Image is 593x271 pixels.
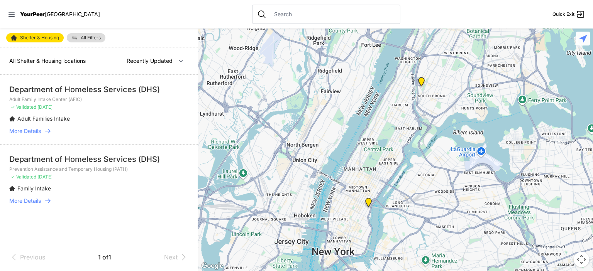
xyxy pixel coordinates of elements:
div: Prevention Assistance and Temporary Housing (PATH) [417,77,426,89]
span: Quick Exit [552,11,574,17]
a: Open this area in Google Maps (opens a new window) [200,261,225,271]
p: Adult Family Intake Center (AFIC) [9,96,188,103]
a: Shelter & Housing [6,33,64,42]
span: Adult Families Intake [17,115,70,122]
span: [GEOGRAPHIC_DATA] [45,11,100,17]
span: All Shelter & Housing locations [9,57,86,64]
input: Search [269,10,395,18]
span: 1 [108,253,111,261]
span: Shelter & Housing [20,35,59,40]
a: More Details [9,197,188,205]
span: ✓ Validated [11,104,36,110]
span: YourPeer [20,11,45,17]
p: Prevention Assistance and Temporary Housing (PATH) [9,166,188,172]
a: All Filters [67,33,105,42]
a: Quick Exit [552,10,585,19]
span: ✓ Validated [11,174,36,180]
span: Previous [20,252,45,262]
span: All Filters [81,35,101,40]
span: Family Intake [17,185,51,192]
a: More Details [9,127,188,135]
div: Adult Family Intake Center (AFIC) [364,198,373,210]
button: Map camera controls [574,252,589,267]
span: [DATE] [37,104,53,110]
span: Next [164,252,178,262]
div: Department of Homeless Services (DHS) [9,84,188,95]
span: 1 [98,253,102,261]
a: YourPeer[GEOGRAPHIC_DATA] [20,12,100,17]
img: Google [200,261,225,271]
span: of [102,253,108,261]
span: More Details [9,127,41,135]
div: Department of Homeless Services (DHS) [9,154,188,165]
span: More Details [9,197,41,205]
span: [DATE] [37,174,53,180]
